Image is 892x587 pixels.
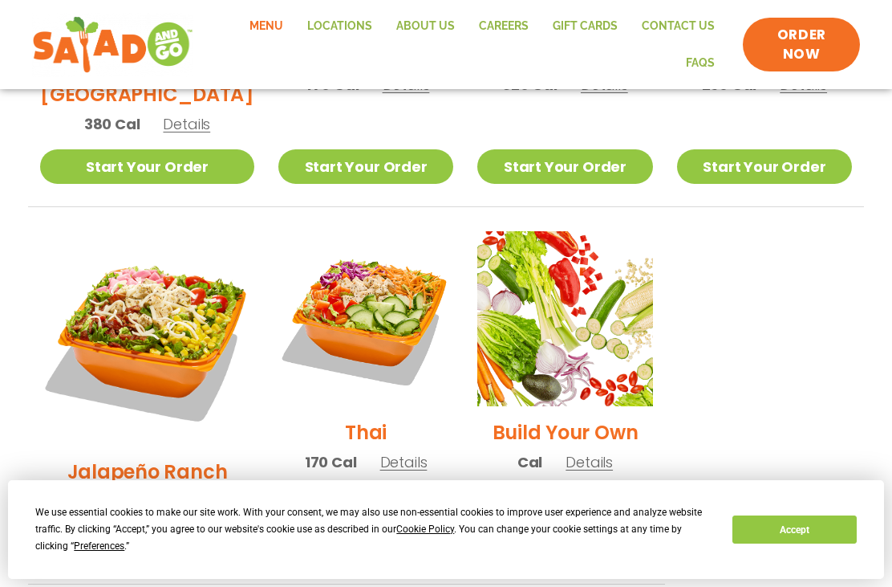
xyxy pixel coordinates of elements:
[35,504,713,555] div: We use essential cookies to make our site work. With your consent, we may also use non-essential ...
[517,451,542,473] span: Cal
[40,149,254,184] a: Start Your Order
[209,8,727,81] nav: Menu
[295,8,384,45] a: Locations
[493,418,639,446] h2: Build Your Own
[8,480,884,579] div: Cookie Consent Prompt
[278,231,453,406] img: Product photo for Thai Salad
[732,516,856,544] button: Accept
[384,8,467,45] a: About Us
[759,26,844,64] span: ORDER NOW
[743,18,860,72] a: ORDER NOW
[84,113,140,135] span: 380 Cal
[674,45,727,82] a: FAQs
[677,149,852,184] a: Start Your Order
[40,80,254,108] h2: [GEOGRAPHIC_DATA]
[467,8,541,45] a: Careers
[566,452,613,472] span: Details
[396,524,454,535] span: Cookie Policy
[345,418,387,446] h2: Thai
[74,540,124,552] span: Preferences
[67,458,228,486] h2: Jalapeño Ranch
[40,231,254,446] img: Product photo for Jalapeño Ranch Salad
[630,8,727,45] a: Contact Us
[237,8,295,45] a: Menu
[32,13,193,77] img: new-SAG-logo-768×292
[278,149,453,184] a: Start Your Order
[380,452,428,472] span: Details
[305,451,357,473] span: 170 Cal
[477,231,652,406] img: Product photo for Build Your Own
[541,8,630,45] a: GIFT CARDS
[163,114,210,134] span: Details
[477,149,652,184] a: Start Your Order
